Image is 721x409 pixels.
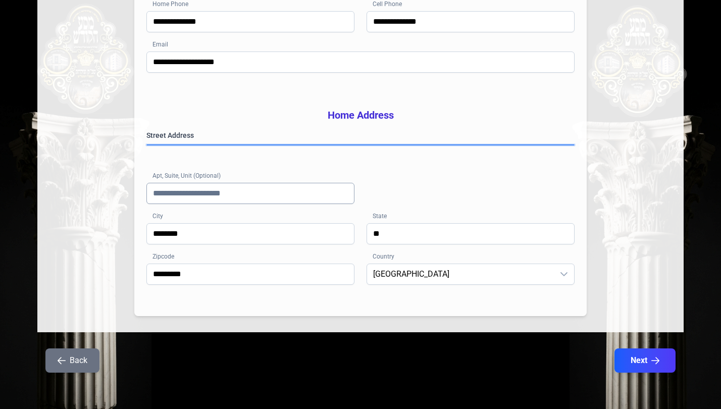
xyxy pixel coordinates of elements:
span: United States [367,264,554,284]
label: Street Address [146,130,575,140]
h3: Home Address [146,108,575,122]
div: dropdown trigger [554,264,574,284]
button: Next [614,348,676,373]
button: Back [45,348,99,373]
